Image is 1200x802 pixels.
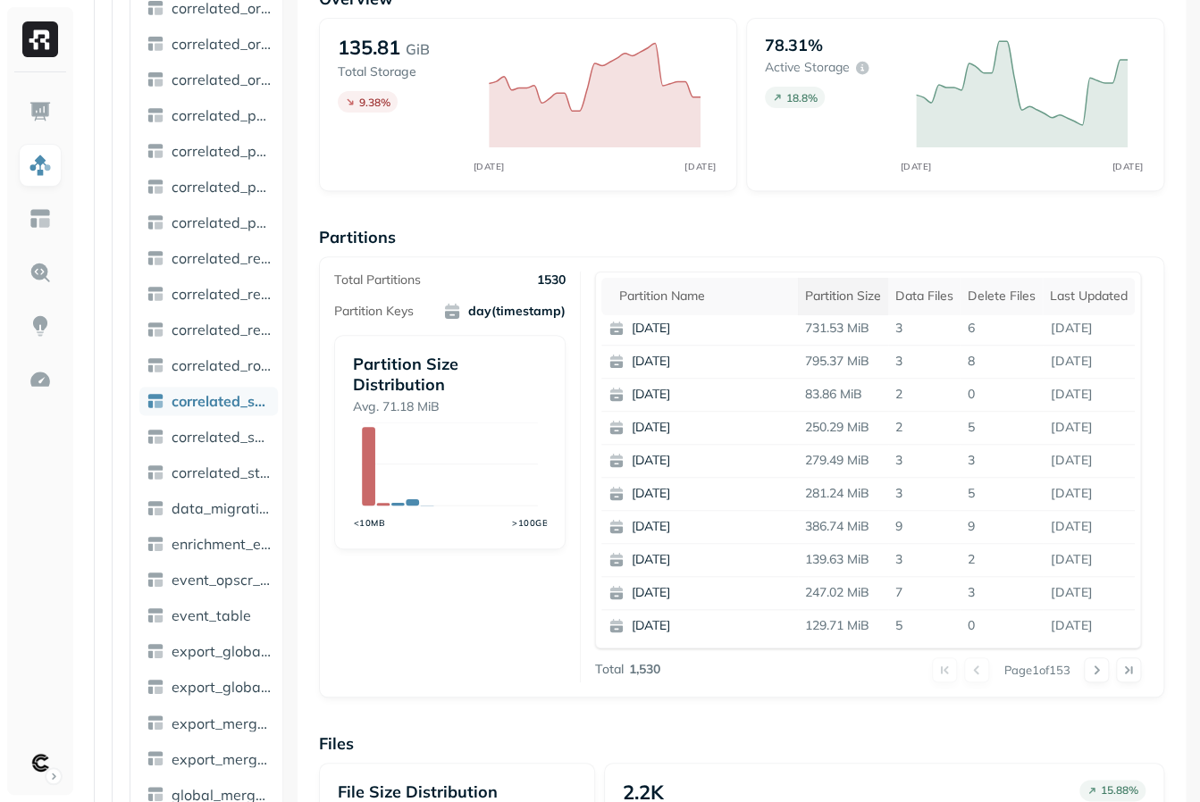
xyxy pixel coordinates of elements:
p: 3 [888,445,961,476]
p: [DATE] [632,419,805,437]
p: 15.88 % [1101,783,1138,797]
img: table [147,35,164,53]
a: correlated_secret_audit_opscr_datatypes [139,387,278,415]
p: 9 [888,511,961,542]
img: Insights [29,314,52,338]
p: 0 [961,379,1043,410]
img: table [147,71,164,88]
a: correlated_origin_storage [139,29,278,58]
span: correlated_origin_tag [172,71,271,88]
img: Dashboard [29,100,52,123]
button: [DATE] [601,511,812,543]
div: Partition size [805,288,881,305]
p: 78.31% [765,35,823,55]
span: correlated_permission_tag [172,213,271,231]
p: Aug 17, 2025 [1043,478,1135,509]
button: [DATE] [601,346,812,378]
a: correlated_people_storage [139,101,278,129]
a: correlated_role_tag [139,351,278,380]
p: Partitions [319,227,1164,247]
span: correlated_resource_tag [172,321,271,338]
p: Total [595,661,624,678]
span: event_table [172,606,251,624]
p: Aug 17, 2025 [1043,610,1135,641]
a: correlated_origin_tag [139,65,278,94]
p: 3 [888,544,961,575]
p: 18.8 % [786,91,818,104]
p: [DATE] [632,485,805,503]
a: correlated_resource_storage [139,280,278,308]
span: correlated_people_tag [172,142,271,160]
button: [DATE] [601,445,812,477]
span: correlated_resource_storage [172,285,271,303]
p: 386.74 MiB [798,511,888,542]
p: [DATE] [632,617,805,635]
p: 2 [961,544,1043,575]
a: correlated_people_tag [139,137,278,165]
img: table [147,213,164,231]
p: Total Storage [338,63,471,80]
span: correlated_role_tag [172,356,271,374]
img: table [147,428,164,446]
img: table [147,249,164,267]
img: table [147,356,164,374]
div: Partition name [619,288,791,305]
img: table [147,321,164,338]
button: [DATE] [601,478,812,510]
p: 3 [888,478,961,509]
p: 250.29 MiB [798,412,888,443]
p: [DATE] [632,386,805,404]
a: correlated_permission_tag [139,208,278,237]
p: 5 [961,412,1043,443]
p: 3 [888,313,961,344]
img: table [147,678,164,696]
p: Active storage [765,59,850,76]
span: correlated_secret_audit_permission [172,428,271,446]
p: 135.81 [338,35,400,60]
p: [DATE] [632,452,805,470]
img: Clutch [28,750,53,775]
tspan: [DATE] [1112,161,1143,171]
p: 3 [961,445,1043,476]
p: Aug 17, 2025 [1043,412,1135,443]
span: event_opscr_table [172,571,271,589]
p: 5 [961,478,1043,509]
tspan: [DATE] [901,161,932,171]
img: table [147,178,164,196]
img: table [147,606,164,624]
img: table [147,142,164,160]
p: 281.24 MiB [798,478,888,509]
span: correlated_people_storage [172,106,271,124]
img: table [147,464,164,481]
p: 0 [961,610,1043,641]
button: [DATE] [601,577,812,609]
a: export_global_merged_merged_permission [139,673,278,701]
p: [DATE] [632,320,805,338]
p: 731.53 MiB [798,313,888,344]
span: export_merged_merged_ip_details [172,714,271,731]
p: Aug 17, 2025 [1043,511,1135,542]
p: Partition Keys [334,303,414,320]
a: export_merged_merged_used_permission [139,744,278,773]
button: [DATE] [601,610,812,642]
p: Aug 17, 2025 [1043,577,1135,608]
span: correlated_relations [172,249,271,267]
p: 247.02 MiB [798,577,888,608]
img: table [147,749,164,767]
img: table [147,499,164,517]
p: 9.38 % [359,96,390,109]
p: Aug 17, 2025 [1043,445,1135,476]
button: [DATE] [601,412,812,444]
p: [DATE] [632,353,805,371]
tspan: >100GB [512,516,549,527]
img: table [147,642,164,660]
img: Optimization [29,368,52,391]
span: correlated_permission_storage [172,178,271,196]
span: correlated_origin_storage [172,35,271,53]
img: Ryft [22,21,58,57]
span: correlated_storage_tag [172,464,271,481]
a: correlated_resource_tag [139,315,278,344]
p: 9 [961,511,1043,542]
button: [DATE] [601,544,812,576]
p: 3 [888,346,961,377]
